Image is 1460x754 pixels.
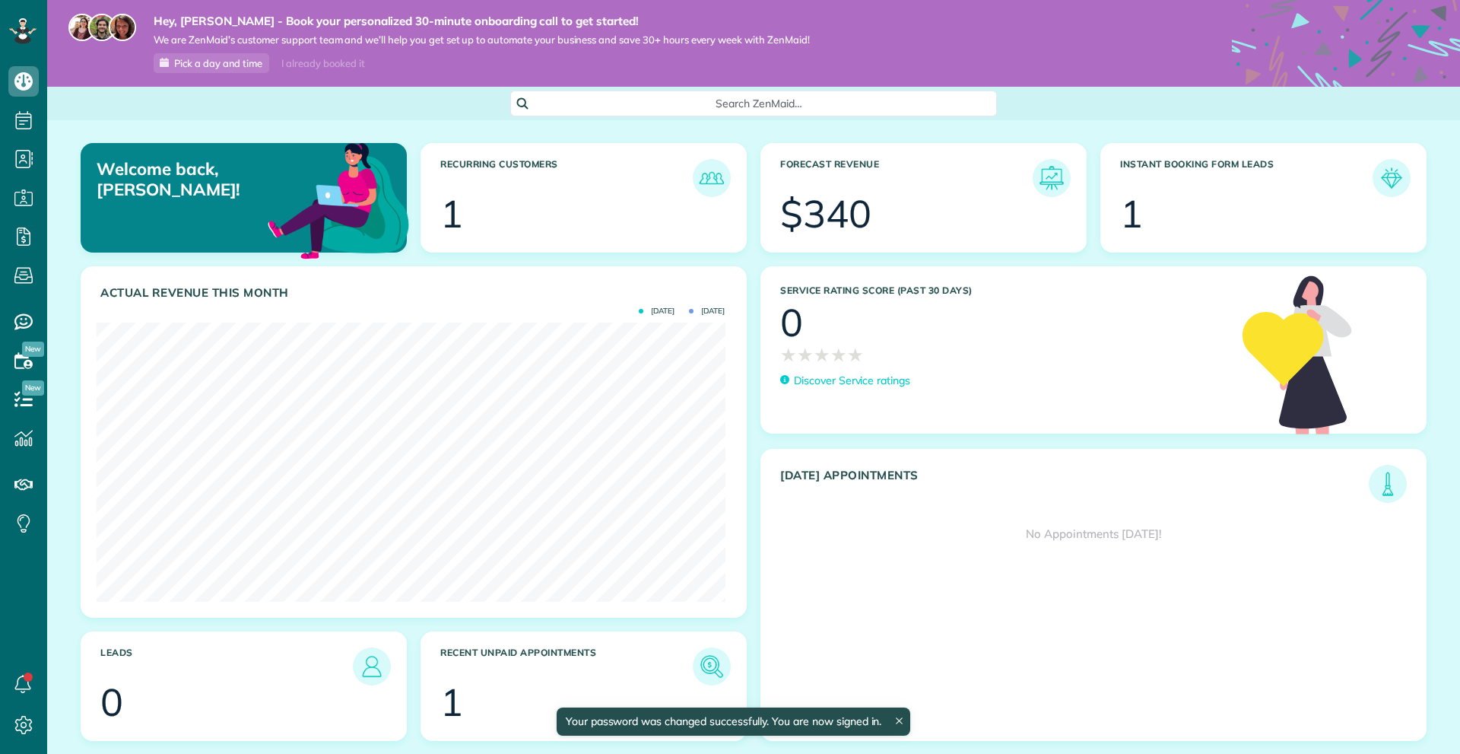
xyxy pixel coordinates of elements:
[440,159,693,197] h3: Recurring Customers
[174,57,262,69] span: Pick a day and time
[97,159,303,199] p: Welcome back, [PERSON_NAME]!
[761,503,1426,565] div: No Appointments [DATE]!
[272,54,373,73] div: I already booked it
[100,286,731,300] h3: Actual Revenue this month
[780,342,797,368] span: ★
[1373,469,1403,499] img: icon_todays_appointments-901f7ab196bb0bea1936b74009e4eb5ffbc2d2711fa7634e0d609ed5ef32b18b.png
[847,342,864,368] span: ★
[154,33,810,46] span: We are ZenMaid’s customer support team and we’ll help you get set up to automate your business an...
[814,342,830,368] span: ★
[1036,163,1067,193] img: icon_forecast_revenue-8c13a41c7ed35a8dcfafea3cbb826a0462acb37728057bba2d056411b612bbbe.png
[780,159,1033,197] h3: Forecast Revenue
[1376,163,1407,193] img: icon_form_leads-04211a6a04a5b2264e4ee56bc0799ec3eb69b7e499cbb523a139df1d13a81ae0.png
[68,14,96,41] img: maria-72a9807cf96188c08ef61303f053569d2e2a8a1cde33d635c8a3ac13582a053d.jpg
[22,342,44,357] span: New
[100,683,123,721] div: 0
[780,373,910,389] a: Discover Service ratings
[1120,159,1373,197] h3: Instant Booking Form Leads
[780,195,871,233] div: $340
[22,380,44,396] span: New
[780,304,803,342] div: 0
[109,14,136,41] img: michelle-19f622bdf1676172e81f8f8fba1fb50e276960ebfe0243fe18214015130c80e4.jpg
[265,126,412,273] img: dashboard_welcome-42a62b7d889689a78055ac9021e634bf52bae3f8056760290aed330b23ab8690.png
[440,683,463,721] div: 1
[440,647,693,686] h3: Recent unpaid appointments
[830,342,847,368] span: ★
[100,647,353,686] h3: Leads
[440,195,463,233] div: 1
[1120,195,1143,233] div: 1
[794,373,910,389] p: Discover Service ratings
[88,14,116,41] img: jorge-587dff0eeaa6aab1f244e6dc62b8924c3b6ad411094392a53c71c6c4a576187d.jpg
[154,53,269,73] a: Pick a day and time
[697,163,727,193] img: icon_recurring_customers-cf858462ba22bcd05b5a5880d41d6543d210077de5bb9ebc9590e49fd87d84ed.png
[154,14,810,29] strong: Hey, [PERSON_NAME] - Book your personalized 30-minute onboarding call to get started!
[780,469,1369,503] h3: [DATE] Appointments
[797,342,814,368] span: ★
[357,651,387,682] img: icon_leads-1bed01f49abd5b7fead27621c3d59655bb73ed531f8eeb49469d10e621d6b896.png
[780,285,1227,296] h3: Service Rating score (past 30 days)
[689,307,725,315] span: [DATE]
[557,708,911,736] div: Your password was changed successfully. You are now signed in.
[639,307,674,315] span: [DATE]
[697,651,727,682] img: icon_unpaid_appointments-47b8ce3997adf2238b356f14209ab4cced10bd1f174958f3ca8f1d0dd7fffeee.png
